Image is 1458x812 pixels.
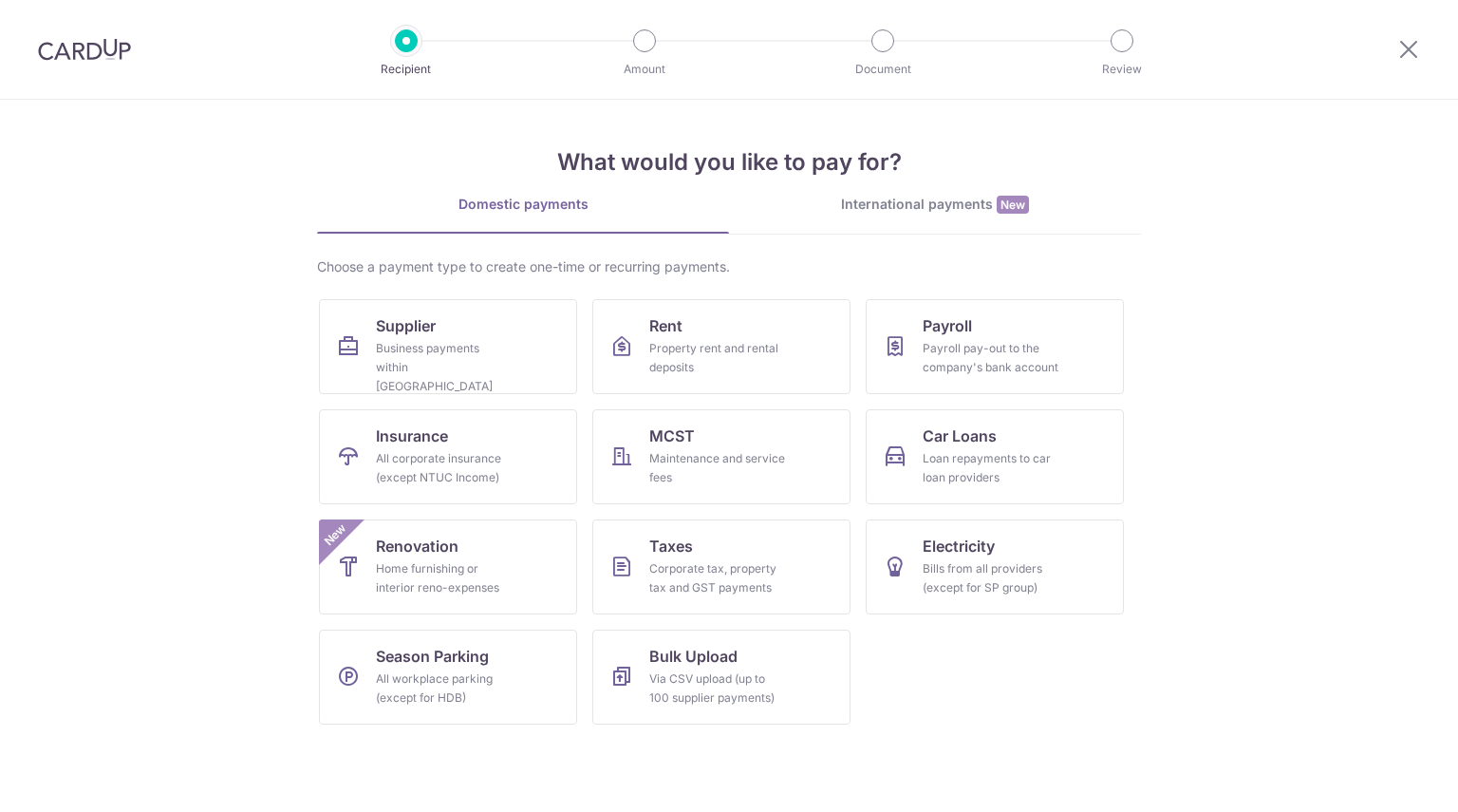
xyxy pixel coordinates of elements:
span: Renovation [376,535,458,557]
div: Maintenance and service fees [649,449,786,487]
div: Business payments within [GEOGRAPHIC_DATA] [376,339,513,396]
a: Car LoansLoan repayments to car loan providers [866,409,1124,504]
div: Via CSV upload (up to 100 supplier payments) [649,670,786,708]
span: New [320,519,351,551]
div: All workplace parking (except for HDB) [376,670,513,708]
span: Bulk Upload [649,645,738,668]
a: RenovationHome furnishing or interior reno-expensesNew [319,519,577,614]
span: Supplier [376,314,436,337]
a: Season ParkingAll workplace parking (except for HDB) [319,630,577,725]
span: Insurance [376,425,448,447]
p: Review [1052,60,1192,79]
p: Recipient [336,60,477,79]
a: TaxesCorporate tax, property tax and GST payments [592,519,850,614]
a: Bulk UploadVia CSV upload (up to 100 supplier payments) [592,630,850,725]
a: RentProperty rent and rental deposits [592,299,850,394]
p: Amount [574,60,715,79]
span: Rent [649,314,682,337]
div: International payments [729,195,1141,215]
span: Electricity [923,535,995,557]
div: Bills from all providers (except for SP group) [923,559,1059,597]
span: Season Parking [376,645,489,668]
a: PayrollPayroll pay-out to the company's bank account [866,299,1124,394]
span: Payroll [923,314,972,337]
div: Property rent and rental deposits [649,339,786,377]
div: Choose a payment type to create one-time or recurring payments. [317,257,1141,276]
span: New [997,196,1029,214]
div: Loan repayments to car loan providers [923,449,1059,487]
div: Corporate tax, property tax and GST payments [649,559,786,597]
h4: What would you like to pay for? [317,145,1141,179]
span: Car Loans [923,425,997,447]
span: Taxes [649,535,693,557]
iframe: Opens a widget where you can find more information [1336,755,1439,803]
p: Document [813,60,953,79]
a: InsuranceAll corporate insurance (except NTUC Income) [319,409,577,504]
a: SupplierBusiness payments within [GEOGRAPHIC_DATA] [319,299,577,394]
div: Payroll pay-out to the company's bank account [923,339,1059,377]
img: CardUp [38,38,131,61]
div: Domestic payments [317,195,729,214]
div: Home furnishing or interior reno-expenses [376,559,513,597]
span: MCST [649,425,695,447]
a: MCSTMaintenance and service fees [592,409,850,504]
div: All corporate insurance (except NTUC Income) [376,449,513,487]
a: ElectricityBills from all providers (except for SP group) [866,519,1124,614]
